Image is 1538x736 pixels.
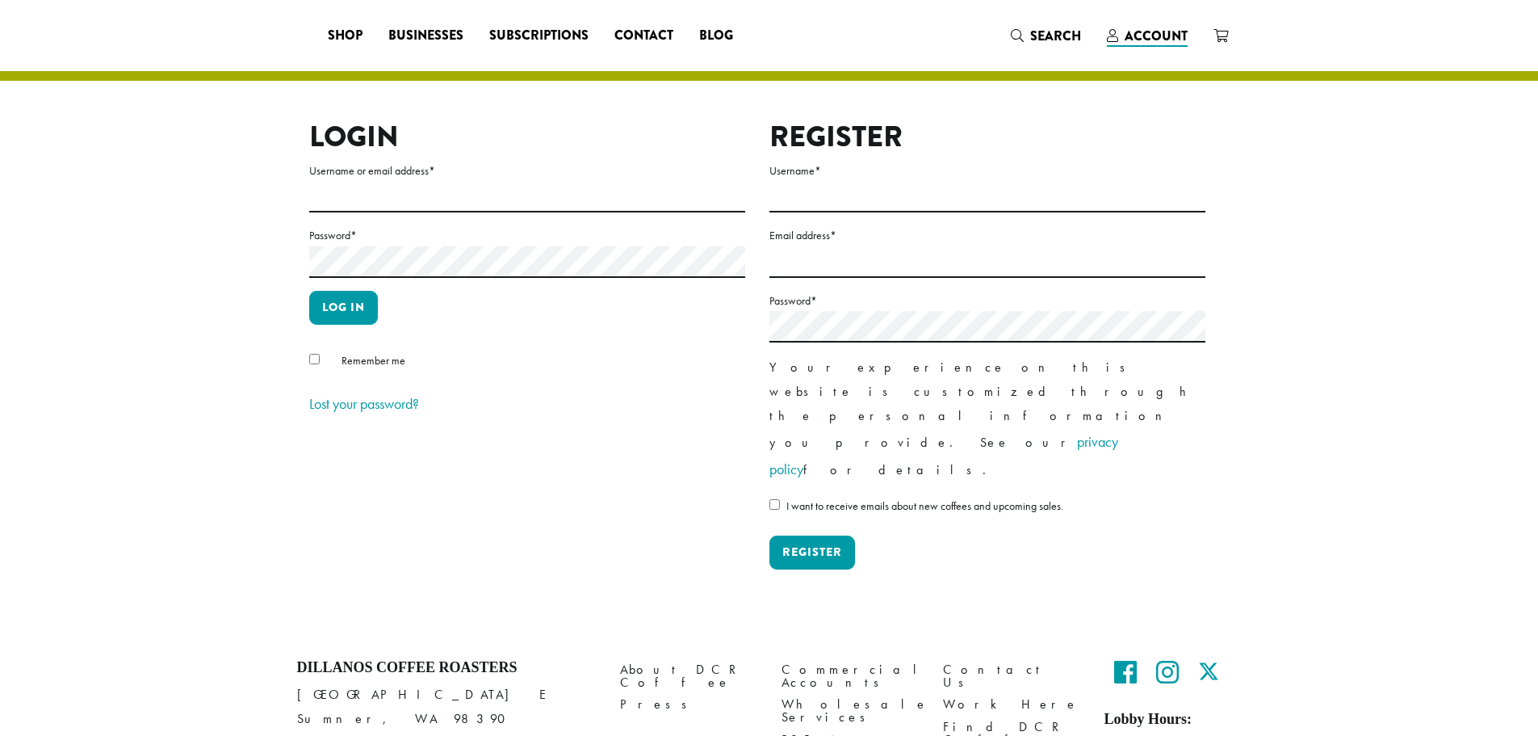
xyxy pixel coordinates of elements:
[769,120,1205,154] h2: Register
[943,694,1080,716] a: Work Here
[297,659,596,677] h4: Dillanos Coffee Roasters
[309,394,419,413] a: Lost your password?
[782,694,919,729] a: Wholesale Services
[769,432,1118,478] a: privacy policy
[620,694,757,716] a: Press
[786,498,1063,513] span: I want to receive emails about new coffees and upcoming sales.
[943,659,1080,694] a: Contact Us
[769,161,1205,181] label: Username
[1104,711,1242,729] h5: Lobby Hours:
[620,659,757,694] a: About DCR Coffee
[769,499,780,510] input: I want to receive emails about new coffees and upcoming sales.
[769,225,1205,246] label: Email address
[309,120,745,154] h2: Login
[769,355,1205,483] p: Your experience on this website is customized through the personal information you provide. See o...
[1030,27,1081,45] span: Search
[998,23,1094,49] a: Search
[309,291,378,325] button: Log in
[388,26,463,46] span: Businesses
[489,26,589,46] span: Subscriptions
[309,225,745,246] label: Password
[342,353,405,368] span: Remember me
[309,161,745,181] label: Username or email address
[769,536,855,570] button: Register
[699,26,733,46] span: Blog
[782,659,919,694] a: Commercial Accounts
[1125,27,1188,45] span: Account
[614,26,673,46] span: Contact
[315,23,375,48] a: Shop
[328,26,362,46] span: Shop
[769,291,1205,311] label: Password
